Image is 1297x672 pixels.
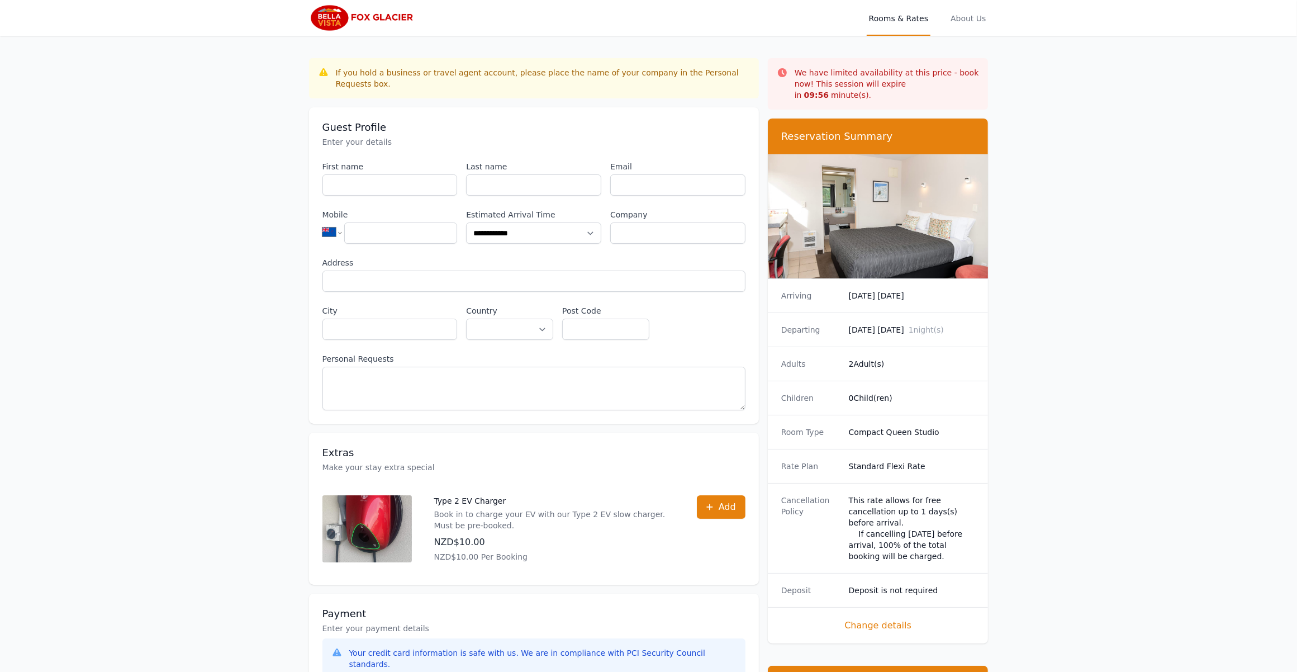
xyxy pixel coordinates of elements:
p: Make your stay extra special [322,462,745,473]
dt: Deposit [781,585,840,596]
dt: Cancellation Policy [781,495,840,562]
p: Enter your payment details [322,623,745,634]
div: If you hold a business or travel agent account, please place the name of your company in the Pers... [336,67,750,89]
dt: Rate Plan [781,461,840,472]
p: Enter your details [322,136,745,148]
dd: 2 Adult(s) [849,358,975,370]
label: Post Code [562,305,649,316]
dd: [DATE] [DATE] [849,290,975,301]
label: Personal Requests [322,353,745,365]
label: Company [610,209,745,220]
p: NZD$10.00 Per Booking [434,551,674,562]
dt: Departing [781,324,840,335]
button: Add [697,495,745,519]
span: 1 night(s) [909,325,944,334]
label: Country [466,305,553,316]
label: Estimated Arrival Time [466,209,601,220]
p: We have limited availability at this price - book now! This session will expire in minute(s). [795,67,980,101]
dt: Adults [781,358,840,370]
label: City [322,305,458,316]
label: Mobile [322,209,458,220]
label: Address [322,257,745,268]
dt: Children [781,392,840,404]
img: Compact Queen Studio [768,154,989,278]
p: Book in to charge your EV with our Type 2 EV slow charger. Must be pre-booked. [434,509,674,531]
dt: Room Type [781,427,840,438]
div: This rate allows for free cancellation up to 1 days(s) before arrival. If cancelling [DATE] befor... [849,495,975,562]
span: Add [719,500,736,514]
dd: 0 Child(ren) [849,392,975,404]
dd: Compact Queen Studio [849,427,975,438]
strong: 09 : 56 [804,91,829,100]
p: NZD$10.00 [434,536,674,549]
label: Last name [466,161,601,172]
img: Type 2 EV Charger [322,495,412,562]
h3: Guest Profile [322,121,745,134]
dt: Arriving [781,290,840,301]
h3: Reservation Summary [781,130,975,143]
label: First name [322,161,458,172]
div: Your credit card information is safe with us. We are in compliance with PCI Security Council stan... [349,647,737,670]
dd: [DATE] [DATE] [849,324,975,335]
p: Type 2 EV Charger [434,495,674,507]
dd: Deposit is not required [849,585,975,596]
label: Email [610,161,745,172]
h3: Extras [322,446,745,460]
img: Bella Vista Fox Glacier [309,4,416,31]
h3: Payment [322,607,745,621]
dd: Standard Flexi Rate [849,461,975,472]
span: Change details [781,619,975,632]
